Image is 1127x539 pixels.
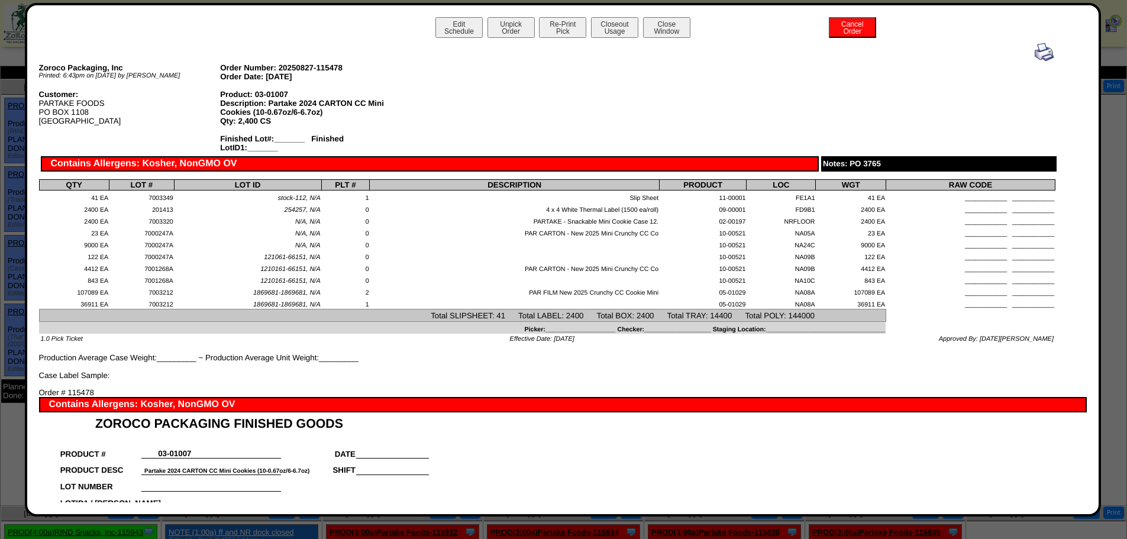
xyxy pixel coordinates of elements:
[281,442,356,459] td: DATE
[435,17,483,38] button: EditSchedule
[220,134,402,152] div: Finished Lot#:_______ Finished LotID1:_______
[109,262,174,273] td: 7001268A
[659,191,746,202] td: 11-00001
[278,195,321,202] span: stock-112, N/A
[321,180,370,191] th: PLT #
[295,230,321,237] span: N/A, N/A
[253,289,321,296] span: 1869681-1869681, N/A
[39,322,886,334] td: Picker:____________________ Checker:___________________ Staging Location:________________________...
[747,180,816,191] th: LOC
[816,262,886,273] td: 4412 EA
[39,297,109,309] td: 36911 EA
[487,17,535,38] button: UnpickOrder
[816,180,886,191] th: WGT
[321,250,370,262] td: 0
[886,180,1055,191] th: RAW CODE
[60,442,142,459] td: PRODUCT #
[41,156,819,172] div: Contains Allergens: Kosher, NonGMO OV
[370,262,659,273] td: PAR CARTON - New 2025 Mini Crunchy CC Co
[39,397,1087,412] div: Contains Allergens: Kosher, NonGMO OV
[747,273,816,285] td: NA10C
[295,242,321,249] span: N/A, N/A
[591,17,638,38] button: CloseoutUsage
[141,442,208,459] td: 03-01007
[1035,43,1054,62] img: print.gif
[220,117,402,125] div: Qty: 2,400 CS
[659,202,746,214] td: 09-00001
[659,180,746,191] th: PRODUCT
[109,191,174,202] td: 7003349
[144,468,309,475] font: Partake 2024 CARTON CC Mini Cookies (10-0.67oz/6-6.7oz)
[321,273,370,285] td: 0
[39,238,109,250] td: 9000 EA
[659,262,746,273] td: 10-00521
[886,202,1055,214] td: ____________ ____________
[220,99,402,117] div: Description: Partake 2024 CARTON CC Mini Cookies (10-0.67oz/6-6.7oz)
[321,285,370,297] td: 2
[39,273,109,285] td: 843 EA
[39,43,1055,380] div: Production Average Case Weight:_________ ~ Production Average Unit Weight:_________ Case Label Sa...
[886,250,1055,262] td: ____________ ____________
[370,180,659,191] th: DESCRIPTION
[39,180,109,191] th: QTY
[886,273,1055,285] td: ____________ ____________
[643,17,690,38] button: CloseWindow
[253,301,321,308] span: 1869681-1869681, N/A
[109,226,174,238] td: 7000247A
[39,90,221,125] div: PARTAKE FOODS PO BOX 1108 [GEOGRAPHIC_DATA]
[370,285,659,297] td: PAR FILM New 2025 Crunchy CC Cookie Mini
[747,226,816,238] td: NA05A
[39,226,109,238] td: 23 EA
[886,238,1055,250] td: ____________ ____________
[886,191,1055,202] td: ____________ ____________
[829,17,876,38] button: CancelOrder
[370,202,659,214] td: 4 x 4 White Thermal Label (1500 ea/roll)
[821,156,1057,172] div: Notes: PO 3765
[60,459,142,475] td: PRODUCT DESC
[285,206,321,214] span: 254257, N/A
[109,297,174,309] td: 7003212
[39,90,221,99] div: Customer:
[39,63,221,72] div: Zoroco Packaging, Inc
[659,273,746,285] td: 10-00521
[220,90,402,99] div: Product: 03-01007
[281,459,356,475] td: SHIFT
[886,214,1055,226] td: ____________ ____________
[220,63,402,72] div: Order Number: 20250827-115478
[939,335,1054,343] span: Approved By: [DATE][PERSON_NAME]
[321,238,370,250] td: 0
[747,202,816,214] td: FD9B1
[539,17,586,38] button: Re-PrintPick
[321,297,370,309] td: 1
[264,254,320,261] span: 121061-66151, N/A
[39,285,109,297] td: 107089 EA
[109,285,174,297] td: 7003212
[370,191,659,202] td: Slip Sheet
[39,262,109,273] td: 4412 EA
[747,250,816,262] td: NA09B
[39,191,109,202] td: 41 EA
[747,214,816,226] td: NRFLOOR
[109,202,174,214] td: 201413
[816,285,886,297] td: 107089 EA
[109,214,174,226] td: 7003320
[886,262,1055,273] td: ____________ ____________
[109,250,174,262] td: 7000247A
[60,412,429,431] td: ZOROCO PACKAGING FINISHED GOODS
[109,238,174,250] td: 7000247A
[816,273,886,285] td: 843 EA
[321,262,370,273] td: 0
[816,238,886,250] td: 9000 EA
[370,226,659,238] td: PAR CARTON - New 2025 Mini Crunchy CC Co
[747,297,816,309] td: NA08A
[260,277,321,285] span: 1210161-66151, N/A
[510,335,574,343] span: Effective Date: [DATE]
[295,218,321,225] span: N/A, N/A
[39,214,109,226] td: 2400 EA
[370,214,659,226] td: PARTAKE - Snackable Mini Cookie Case 12.
[321,191,370,202] td: 1
[659,297,746,309] td: 05-01029
[60,475,142,491] td: LOT NUMBER
[41,335,83,343] span: 1.0 Pick Ticket
[659,226,746,238] td: 10-00521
